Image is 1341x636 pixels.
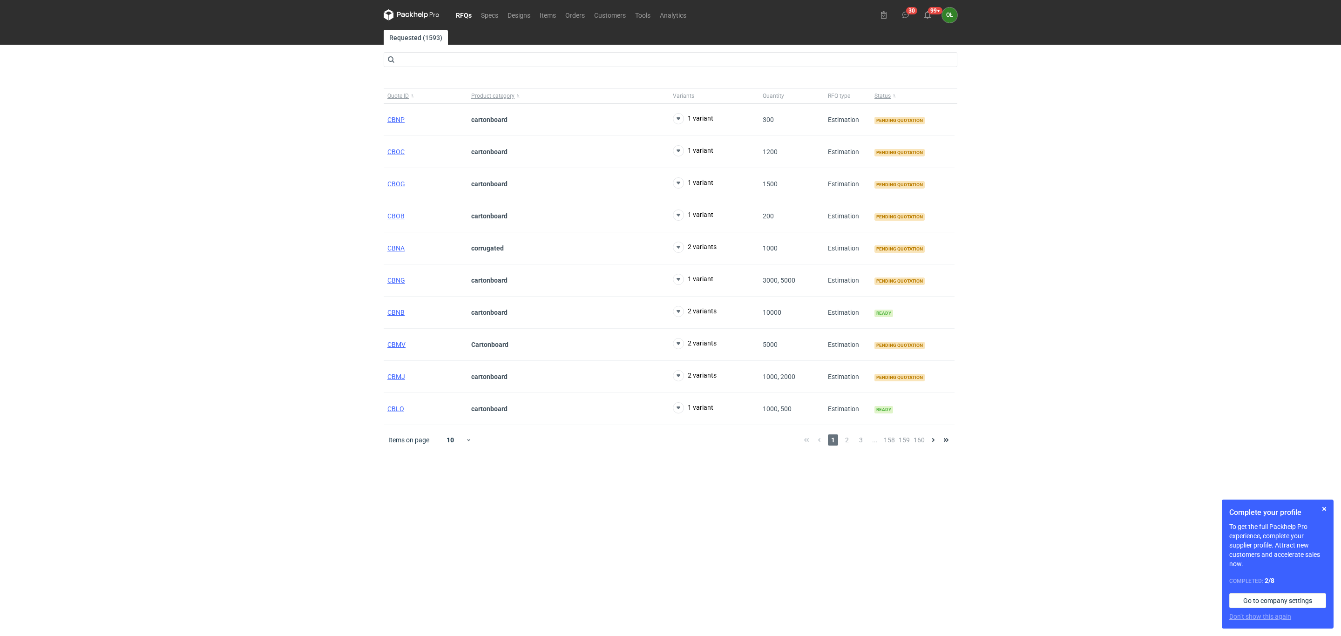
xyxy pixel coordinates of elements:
div: 10 [435,433,466,447]
div: Estimation [824,104,871,136]
a: CBNB [387,309,405,316]
span: 1500 [763,180,778,188]
span: 1200 [763,148,778,156]
a: CBNA [387,244,405,252]
span: 10000 [763,309,781,316]
a: Designs [503,9,535,20]
strong: corrugated [471,244,504,252]
a: Orders [561,9,589,20]
div: Completed: [1229,576,1326,586]
strong: cartonboard [471,148,508,156]
strong: cartonboard [471,212,508,220]
span: ... [870,434,880,446]
span: Variants [673,92,694,100]
a: CBOC [387,148,405,156]
a: CBNG [387,277,405,284]
span: 300 [763,116,774,123]
span: Ready [874,406,893,413]
button: Quote ID [384,88,467,103]
button: 1 variant [673,210,713,221]
span: 1 [828,434,838,446]
span: Pending quotation [874,149,925,156]
div: Estimation [824,232,871,264]
button: 1 variant [673,177,713,189]
h1: Complete your profile [1229,507,1326,518]
button: 1 variant [673,402,713,413]
span: 3 [856,434,866,446]
span: Pending quotation [874,374,925,381]
span: RFQ type [828,92,850,100]
button: 99+ [920,7,935,22]
a: CBNP [387,116,405,123]
a: CBLO [387,405,404,413]
span: 5000 [763,341,778,348]
span: Pending quotation [874,117,925,124]
button: 30 [898,7,913,22]
span: 1000, 500 [763,405,792,413]
div: Estimation [824,264,871,297]
span: Pending quotation [874,277,925,285]
strong: cartonboard [471,180,508,188]
a: CBMV [387,341,406,348]
div: Estimation [824,329,871,361]
button: 1 variant [673,113,713,124]
button: 2 variants [673,242,717,253]
span: CBOB [387,212,405,220]
span: 159 [899,434,910,446]
strong: cartonboard [471,405,508,413]
span: 3000, 5000 [763,277,795,284]
strong: Cartonboard [471,341,508,348]
span: Pending quotation [874,245,925,253]
button: 1 variant [673,145,713,156]
a: CBMJ [387,373,405,380]
div: Estimation [824,393,871,425]
button: Skip for now [1319,503,1330,514]
span: Pending quotation [874,213,925,221]
div: Estimation [824,297,871,329]
a: Requested (1593) [384,30,448,45]
span: Quantity [763,92,784,100]
div: Estimation [824,136,871,168]
div: Estimation [824,200,871,232]
a: RFQs [451,9,476,20]
div: Estimation [824,361,871,393]
button: Don’t show this again [1229,612,1291,621]
button: 2 variants [673,338,717,349]
span: 1000 [763,244,778,252]
button: 2 variants [673,306,717,317]
a: CBOG [387,180,405,188]
span: 160 [914,434,925,446]
span: 158 [884,434,895,446]
span: Pending quotation [874,342,925,349]
span: 200 [763,212,774,220]
span: Pending quotation [874,181,925,189]
div: Estimation [824,168,871,200]
span: Quote ID [387,92,409,100]
a: Analytics [655,9,691,20]
span: Items on page [388,435,429,445]
strong: cartonboard [471,373,508,380]
strong: cartonboard [471,309,508,316]
button: 2 variants [673,370,717,381]
strong: 2 / 8 [1265,577,1274,584]
span: 2 [842,434,852,446]
button: OŁ [942,7,957,23]
span: Product category [471,92,515,100]
a: Tools [630,9,655,20]
span: Status [874,92,891,100]
span: 1000, 2000 [763,373,795,380]
div: Olga Łopatowicz [942,7,957,23]
a: Specs [476,9,503,20]
strong: cartonboard [471,277,508,284]
p: To get the full Packhelp Pro experience, complete your supplier profile. Attract new customers an... [1229,522,1326,568]
strong: cartonboard [471,116,508,123]
a: Items [535,9,561,20]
